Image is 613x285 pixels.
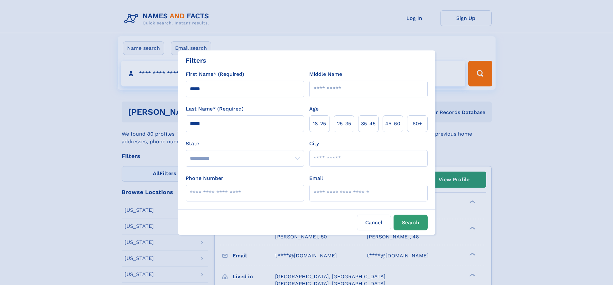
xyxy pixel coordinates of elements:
[186,56,206,65] div: Filters
[413,120,422,128] span: 60+
[313,120,326,128] span: 18‑25
[186,140,304,147] label: State
[309,140,319,147] label: City
[186,105,244,113] label: Last Name* (Required)
[357,215,391,230] label: Cancel
[337,120,351,128] span: 25‑35
[309,70,342,78] label: Middle Name
[385,120,400,128] span: 45‑60
[309,105,319,113] label: Age
[186,174,223,182] label: Phone Number
[186,70,244,78] label: First Name* (Required)
[309,174,323,182] label: Email
[394,215,428,230] button: Search
[361,120,376,128] span: 35‑45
